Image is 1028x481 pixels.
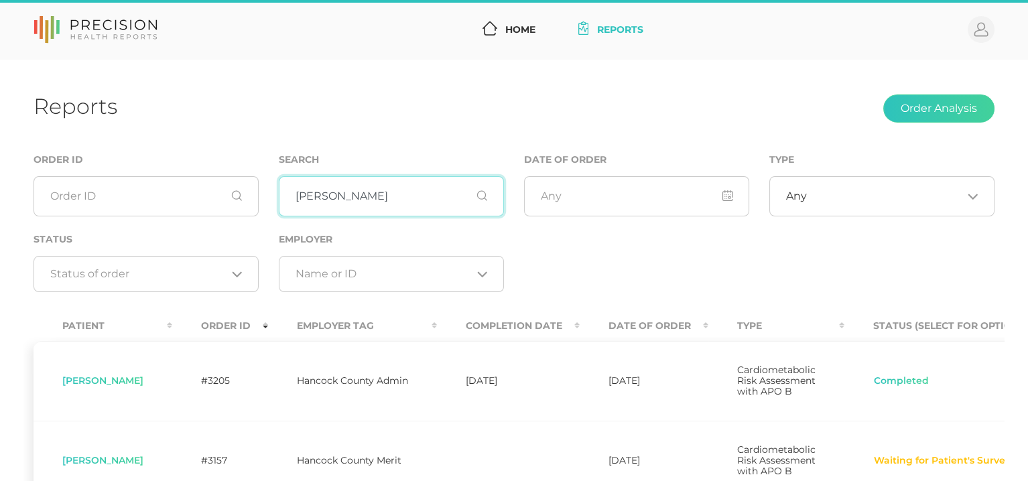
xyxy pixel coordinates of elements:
th: Completion Date : activate to sort column ascending [437,311,580,341]
a: Reports [573,17,649,42]
th: Employer Tag : activate to sort column ascending [268,311,437,341]
label: Status [34,234,72,245]
input: First or Last Name [279,176,504,216]
label: Date of Order [524,154,606,165]
td: [DATE] [580,341,708,421]
label: Search [279,154,319,165]
th: Patient : activate to sort column ascending [34,311,172,341]
span: Any [786,190,807,203]
label: Order ID [34,154,83,165]
th: Order ID : activate to sort column ascending [172,311,268,341]
span: [PERSON_NAME] [62,454,143,466]
input: Search for option [296,267,472,281]
input: Search for option [807,190,962,203]
button: Order Analysis [883,94,994,123]
th: Type : activate to sort column ascending [708,311,844,341]
button: Completed [873,374,929,388]
div: Search for option [34,256,259,292]
span: Cardiometabolic Risk Assessment with APO B [737,443,816,477]
label: Employer [279,234,332,245]
h1: Reports [34,93,117,119]
input: Order ID [34,176,259,216]
span: [PERSON_NAME] [62,374,143,387]
input: Any [524,176,749,216]
td: Hancock County Admin [268,341,437,421]
td: [DATE] [437,341,580,421]
label: Type [769,154,794,165]
a: Home [477,17,541,42]
span: Cardiometabolic Risk Assessment with APO B [737,364,816,397]
td: #3205 [172,341,268,421]
th: Date Of Order : activate to sort column ascending [580,311,708,341]
div: Search for option [279,256,504,292]
button: Waiting for Patient's Survey [873,454,1011,468]
input: Search for option [50,267,227,281]
div: Search for option [769,176,994,216]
